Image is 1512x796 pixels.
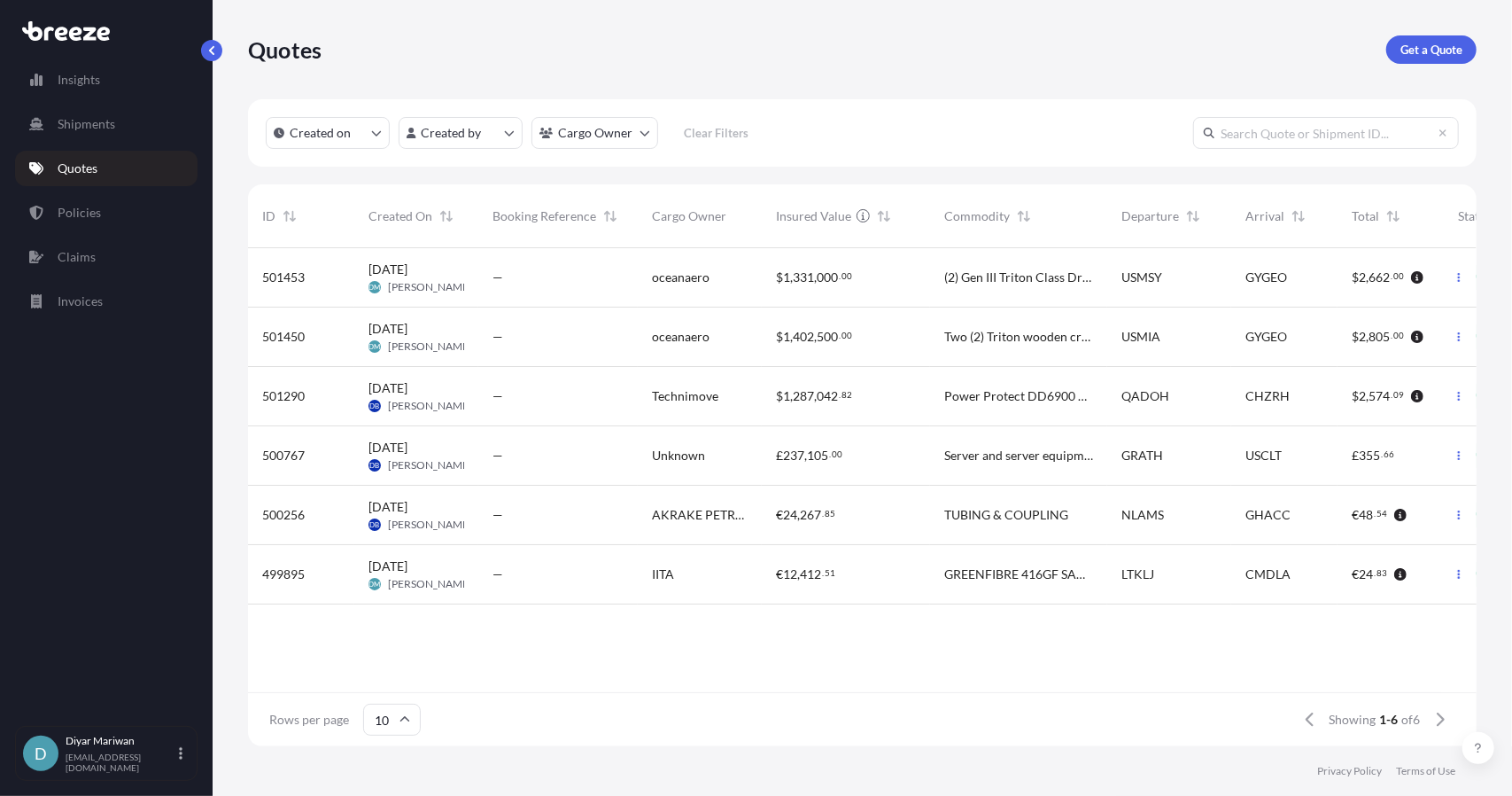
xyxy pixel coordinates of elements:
[1121,207,1179,225] span: Departure
[807,449,828,462] span: 105
[652,387,718,405] span: Technimove
[1359,271,1366,284] span: 2
[841,332,852,339] span: 00
[368,439,407,457] span: [DATE]
[944,269,1093,286] span: (2) Gen III Triton Class Drone and Triton Class Launch + Recovery dolly HS Code 8906900090 (5) Li...
[269,711,349,729] span: Rows per page
[66,752,175,773] p: [EMAIL_ADDRESS][DOMAIN_NAME]
[1359,509,1373,521] span: 48
[1359,568,1373,581] span: 24
[492,269,503,286] span: —
[1013,206,1035,227] button: Sort
[58,71,100,89] p: Insights
[841,273,852,279] span: 00
[262,207,275,225] span: ID
[776,331,783,343] span: $
[262,506,305,524] span: 500256
[783,568,797,581] span: 12
[15,195,198,230] a: Policies
[1400,41,1462,59] p: Get a Quote
[279,206,300,227] button: Sort
[839,332,841,339] span: .
[58,160,97,177] p: Quotes
[1245,566,1291,583] span: CMDLA
[531,117,658,149] button: cargoOwner Filter options
[388,339,472,354] span: [PERSON_NAME]
[58,293,103,310] p: Invoices
[262,566,305,583] span: 499895
[368,320,407,338] span: [DATE]
[1352,509,1359,521] span: €
[783,331,790,343] span: 1
[15,239,198,275] a: Claims
[839,273,841,279] span: .
[369,338,381,355] span: DM
[1121,506,1164,524] span: NLAMS
[1366,271,1369,284] span: ,
[1393,273,1404,279] span: 00
[58,248,96,266] p: Claims
[1352,271,1359,284] span: $
[667,119,766,147] button: Clear Filters
[1393,392,1404,398] span: 09
[1391,392,1392,398] span: .
[1317,764,1382,778] a: Privacy Policy
[1182,206,1204,227] button: Sort
[793,271,814,284] span: 331
[1121,566,1154,583] span: LTKLJ
[1366,331,1369,343] span: ,
[1121,269,1162,286] span: USMSY
[1245,447,1282,464] span: USCLT
[1288,206,1309,227] button: Sort
[652,328,709,346] span: oceanaero
[800,568,821,581] span: 412
[248,35,322,64] p: Quotes
[368,498,407,516] span: [DATE]
[492,387,503,405] span: —
[817,331,838,343] span: 500
[783,390,790,402] span: 1
[558,124,632,142] p: Cargo Owner
[944,387,1093,405] span: Power Protect DD6900 & VxRail New 16G -VP760
[1330,711,1376,729] span: Showing
[790,390,793,402] span: ,
[1458,207,1492,225] span: Status
[944,506,1068,524] span: TUBING & COUPLING
[776,390,783,402] span: $
[776,568,783,581] span: €
[266,117,390,149] button: createdOn Filter options
[944,207,1010,225] span: Commodity
[262,269,305,286] span: 501453
[783,509,797,521] span: 24
[370,516,380,534] span: DB
[776,271,783,284] span: $
[1193,117,1459,149] input: Search Quote or Shipment ID...
[873,206,895,227] button: Sort
[1386,35,1477,64] a: Get a Quote
[783,449,804,462] span: 237
[1245,387,1290,405] span: CHZRH
[1396,764,1455,778] a: Terms of Use
[1391,332,1392,339] span: .
[492,207,596,225] span: Booking Reference
[685,124,749,142] p: Clear Filters
[832,451,842,457] span: 00
[776,449,783,462] span: £
[1245,506,1291,524] span: GHACC
[388,280,472,294] span: [PERSON_NAME]
[1384,451,1394,457] span: 66
[793,331,814,343] span: 402
[436,206,457,227] button: Sort
[262,387,305,405] span: 501290
[1121,328,1160,346] span: USMIA
[58,115,115,133] p: Shipments
[839,392,841,398] span: .
[1383,206,1404,227] button: Sort
[492,506,503,524] span: —
[15,284,198,319] a: Invoices
[370,457,380,474] span: DB
[797,509,800,521] span: ,
[776,509,783,521] span: €
[399,117,523,149] button: createdBy Filter options
[1374,511,1376,517] span: .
